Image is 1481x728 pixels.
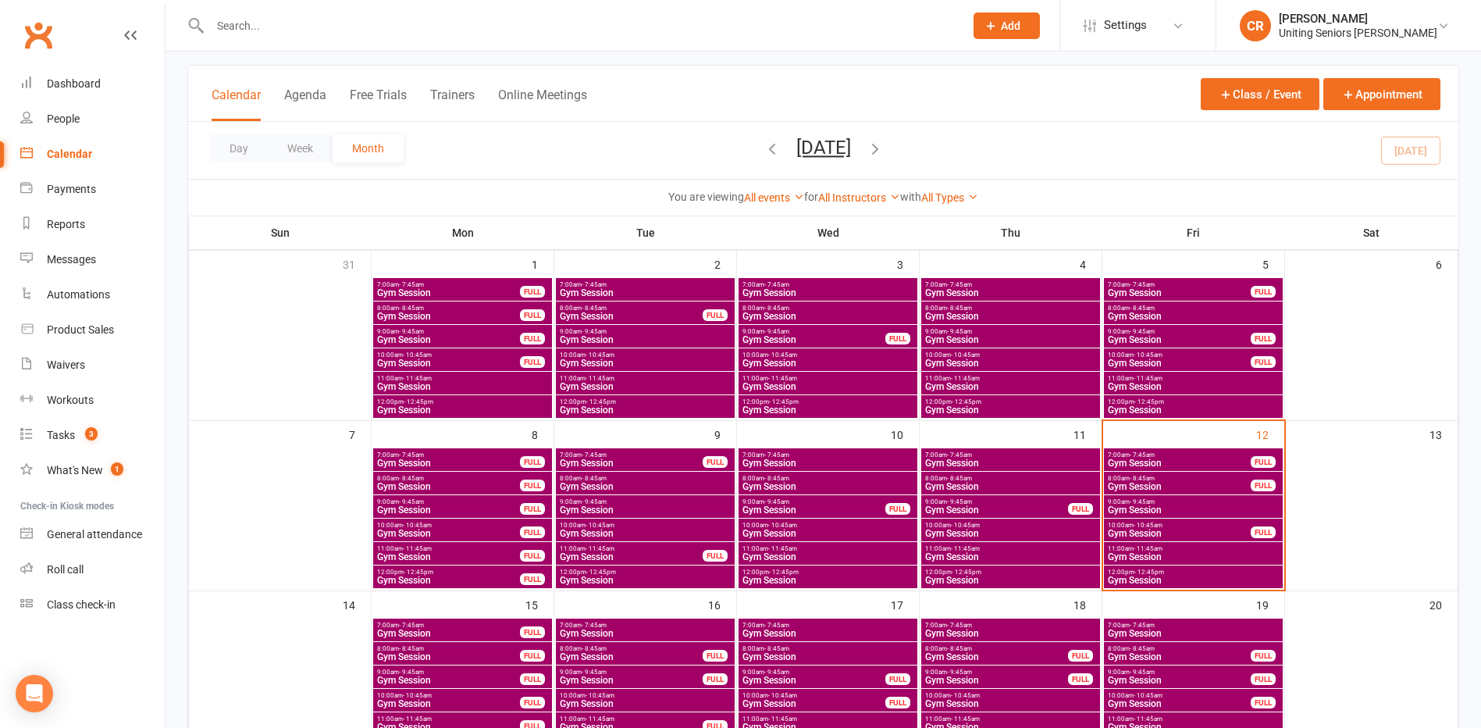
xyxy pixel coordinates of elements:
[1134,545,1162,552] span: - 11:45am
[924,505,1069,515] span: Gym Session
[742,281,914,288] span: 7:00am
[714,251,736,277] div: 2
[1251,456,1276,468] div: FULL
[20,348,165,383] a: Waivers
[47,528,142,541] div: General attendance
[559,305,703,312] span: 8:00am
[376,576,521,585] span: Gym Session
[1080,251,1102,277] div: 4
[1285,216,1458,249] th: Sat
[20,102,165,137] a: People
[20,172,165,207] a: Payments
[947,451,972,459] span: - 7:45am
[559,576,732,585] span: Gym Session
[924,382,1097,391] span: Gym Session
[947,328,972,335] span: - 9:45am
[1107,576,1280,585] span: Gym Session
[1256,421,1284,447] div: 12
[742,288,914,298] span: Gym Session
[559,505,732,515] span: Gym Session
[20,587,165,623] a: Class kiosk mode
[924,498,1069,505] span: 9:00am
[559,405,732,415] span: Gym Session
[20,418,165,453] a: Tasks 3
[532,251,554,277] div: 1
[924,305,1097,312] span: 8:00am
[1134,375,1162,382] span: - 11:45am
[525,591,554,617] div: 15
[742,352,914,359] span: 10:00am
[582,498,607,505] span: - 9:45am
[376,505,521,515] span: Gym Session
[343,251,371,277] div: 31
[742,545,914,552] span: 11:00am
[742,576,914,585] span: Gym Session
[520,456,545,468] div: FULL
[951,522,980,529] span: - 10:45am
[1001,20,1020,32] span: Add
[737,216,920,249] th: Wed
[1429,591,1458,617] div: 20
[1107,545,1280,552] span: 11:00am
[764,475,789,482] span: - 8:45am
[284,87,326,121] button: Agenda
[559,545,703,552] span: 11:00am
[403,545,432,552] span: - 11:45am
[703,550,728,562] div: FULL
[376,459,521,468] span: Gym Session
[947,305,972,312] span: - 8:45am
[350,87,407,121] button: Free Trials
[924,522,1097,529] span: 10:00am
[520,286,545,298] div: FULL
[1134,398,1164,405] span: - 12:45pm
[399,475,424,482] span: - 8:45am
[559,522,732,529] span: 10:00am
[764,622,789,629] span: - 7:45am
[47,77,101,90] div: Dashboard
[1130,328,1155,335] span: - 9:45am
[520,526,545,538] div: FULL
[974,12,1040,39] button: Add
[376,281,521,288] span: 7:00am
[742,375,914,382] span: 11:00am
[1107,359,1251,368] span: Gym Session
[924,352,1097,359] span: 10:00am
[520,573,545,585] div: FULL
[399,281,424,288] span: - 7:45am
[1130,305,1155,312] span: - 8:45am
[47,598,116,611] div: Class check-in
[376,312,521,321] span: Gym Session
[1130,451,1155,459] span: - 7:45am
[742,305,914,312] span: 8:00am
[1107,529,1251,538] span: Gym Session
[1107,312,1280,321] span: Gym Session
[586,569,616,576] span: - 12:45pm
[586,375,614,382] span: - 11:45am
[951,375,980,382] span: - 11:45am
[16,675,53,712] div: Open Intercom Messenger
[399,498,424,505] span: - 9:45am
[1130,475,1155,482] span: - 8:45am
[586,545,614,552] span: - 11:45am
[376,629,521,638] span: Gym Session
[372,216,554,249] th: Mon
[947,622,972,629] span: - 7:45am
[498,87,587,121] button: Online Meetings
[559,459,703,468] span: Gym Session
[376,352,521,359] span: 10:00am
[1107,305,1280,312] span: 8:00am
[376,475,521,482] span: 8:00am
[924,328,1097,335] span: 9:00am
[804,191,818,203] strong: for
[796,137,851,159] button: [DATE]
[924,529,1097,538] span: Gym Session
[924,482,1097,491] span: Gym Session
[20,137,165,172] a: Calendar
[764,281,789,288] span: - 7:45am
[1279,26,1437,40] div: Uniting Seniors [PERSON_NAME]
[818,191,900,204] a: All Instructors
[1251,356,1276,368] div: FULL
[189,216,372,249] th: Sun
[952,569,981,576] span: - 12:45pm
[582,305,607,312] span: - 8:45am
